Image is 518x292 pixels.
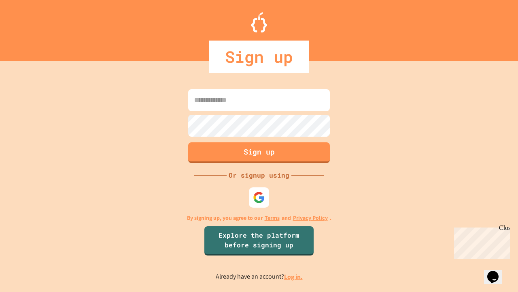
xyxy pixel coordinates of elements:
[484,260,510,284] iframe: chat widget
[188,142,330,163] button: Sign up
[216,272,303,282] p: Already have an account?
[251,12,267,32] img: Logo.svg
[227,170,291,180] div: Or signup using
[451,224,510,259] iframe: chat widget
[284,273,303,281] a: Log in.
[204,226,314,255] a: Explore the platform before signing up
[209,41,309,73] div: Sign up
[293,214,328,222] a: Privacy Policy
[3,3,56,52] div: Chat with us now!Close
[265,214,280,222] a: Terms
[187,214,331,222] p: By signing up, you agree to our and .
[253,191,265,204] img: google-icon.svg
